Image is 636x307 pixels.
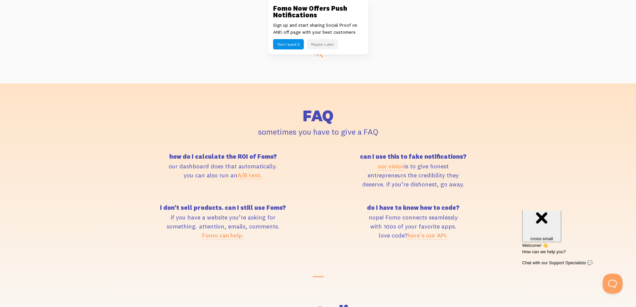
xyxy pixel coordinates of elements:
[132,108,504,124] h2: FAQ
[132,126,504,138] p: sometimes you have to give a FAQ
[408,232,448,239] a: here’s our API.
[322,162,504,189] p: is to give honest entrepreneurs the credibility they deserve. if you’re dishonest, go away.
[273,39,304,49] button: Yes! I want it
[202,232,244,239] a: Fomo can help.
[273,5,363,18] h3: Fomo Now Offers Push Notifications
[307,39,338,49] button: Maybe Later
[378,162,404,170] a: our vision
[322,154,504,160] h5: can I use this to fake notifications?
[132,205,314,211] h5: I don't sell products. can I still use Fomo?
[273,22,363,36] p: Sign up and start sharing Social Proof on AND off page with your best customers
[132,154,314,160] h5: how do I calculate the ROI of Fomo?
[603,274,623,294] iframe: Help Scout Beacon - Open
[519,211,626,274] iframe: Help Scout Beacon - Messages and Notifications
[132,213,314,240] p: if you have a website you’re asking for something. attention, emails, comments.
[237,171,262,179] a: A/B test.
[322,205,504,211] h5: do I have to know how to code?
[322,213,504,240] p: nope! Fomo connects seamlessly with 100s of your favorite apps. love code?
[132,162,314,180] p: our dashboard does that automatically. you can also run an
